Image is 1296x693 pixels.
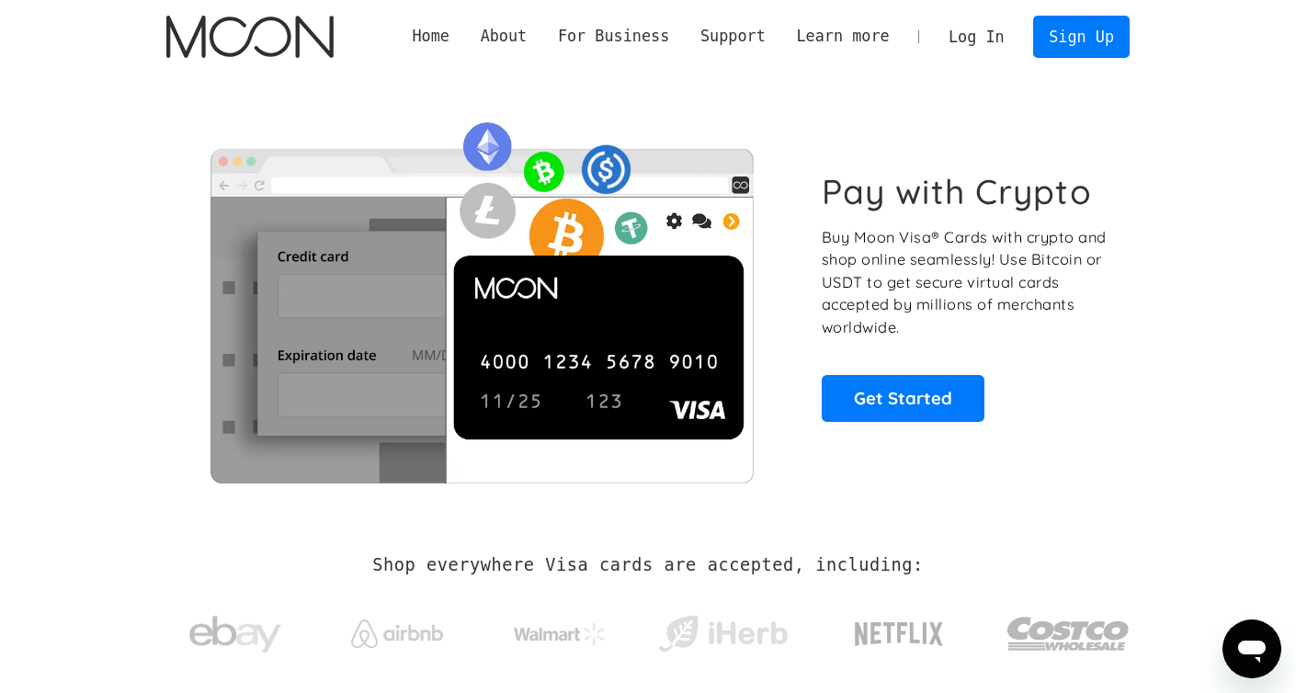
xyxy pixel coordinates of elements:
[372,555,923,575] h2: Shop everywhere Visa cards are accepted, including:
[481,25,528,48] div: About
[654,610,791,658] img: iHerb
[933,17,1019,57] a: Log In
[796,25,889,48] div: Learn more
[700,25,766,48] div: Support
[166,109,796,483] img: Moon Cards let you spend your crypto anywhere Visa is accepted.
[1033,16,1129,57] a: Sign Up
[166,587,303,673] a: ebay
[558,25,669,48] div: For Business
[822,375,984,421] a: Get Started
[542,25,685,48] div: For Business
[492,605,629,654] a: Walmart
[1006,581,1130,677] a: Costco
[817,593,982,666] a: Netflix
[465,25,542,48] div: About
[189,606,281,664] img: ebay
[397,25,465,48] a: Home
[781,25,905,48] div: Learn more
[1006,599,1130,668] img: Costco
[1222,619,1281,678] iframe: Button to launch messaging window
[166,16,333,58] a: home
[685,25,780,48] div: Support
[654,592,791,667] a: iHerb
[853,611,945,657] img: Netflix
[822,171,1092,212] h1: Pay with Crypto
[514,623,606,645] img: Walmart
[329,601,466,657] a: Airbnb
[822,226,1109,339] p: Buy Moon Visa® Cards with crypto and shop online seamlessly! Use Bitcoin or USDT to get secure vi...
[166,16,333,58] img: Moon Logo
[351,619,443,648] img: Airbnb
